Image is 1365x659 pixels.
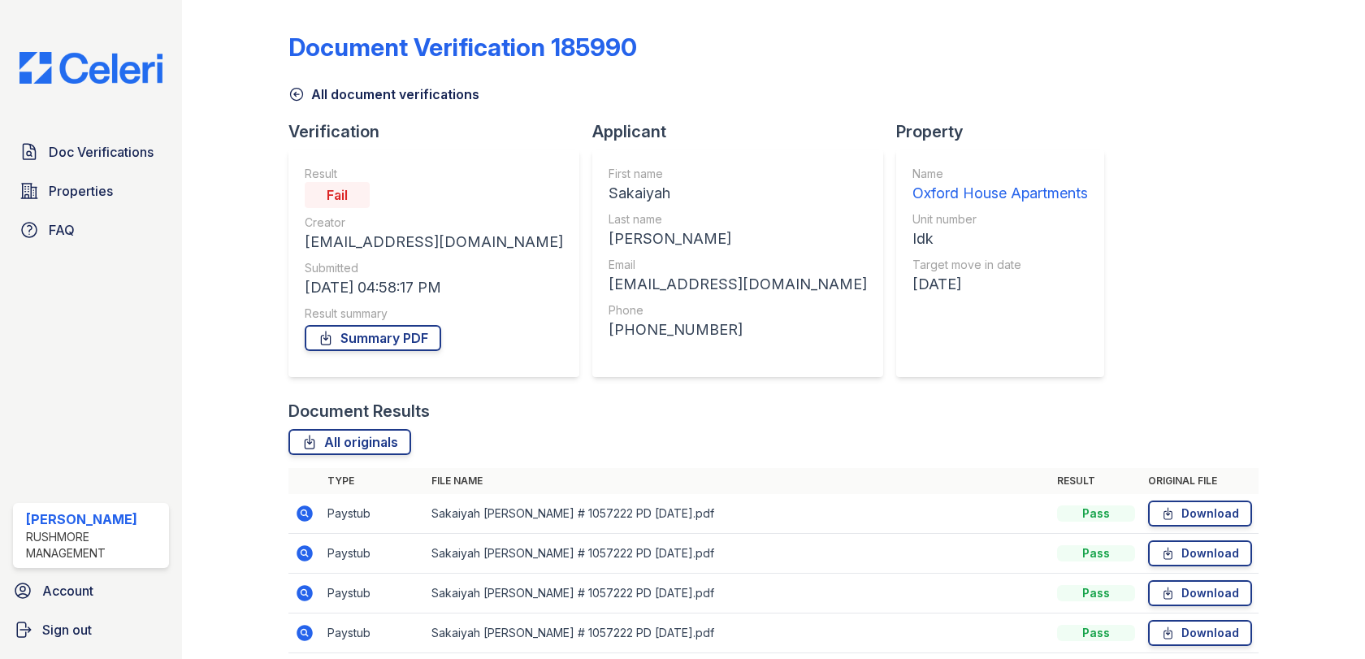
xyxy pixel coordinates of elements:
a: Summary PDF [305,325,441,351]
a: Download [1148,540,1252,566]
div: Target move in date [912,257,1088,273]
div: Name [912,166,1088,182]
div: Phone [609,302,867,319]
div: Pass [1057,585,1135,601]
div: Sakaiyah [609,182,867,205]
div: [DATE] [912,273,1088,296]
div: [PERSON_NAME] [609,228,867,250]
div: Fail [305,182,370,208]
a: Download [1148,501,1252,527]
div: [PHONE_NUMBER] [609,319,867,341]
div: Result [305,166,563,182]
div: Result summary [305,306,563,322]
th: Result [1051,468,1142,494]
td: Paystub [321,574,425,613]
div: Pass [1057,625,1135,641]
span: Properties [49,181,113,201]
div: Document Results [288,400,430,423]
div: Email [609,257,867,273]
div: [EMAIL_ADDRESS][DOMAIN_NAME] [609,273,867,296]
th: Original file [1142,468,1259,494]
span: Doc Verifications [49,142,154,162]
th: Type [321,468,425,494]
div: Applicant [592,120,896,143]
div: Property [896,120,1117,143]
div: Idk [912,228,1088,250]
span: Account [42,581,93,600]
td: Sakaiyah [PERSON_NAME] # 1057222 PD [DATE].pdf [425,574,1050,613]
td: Sakaiyah [PERSON_NAME] # 1057222 PD [DATE].pdf [425,534,1050,574]
td: Paystub [321,534,425,574]
td: Sakaiyah [PERSON_NAME] # 1057222 PD [DATE].pdf [425,494,1050,534]
a: Sign out [6,613,175,646]
a: Account [6,574,175,607]
div: Submitted [305,260,563,276]
img: CE_Logo_Blue-a8612792a0a2168367f1c8372b55b34899dd931a85d93a1a3d3e32e68fde9ad4.png [6,52,175,84]
a: Doc Verifications [13,136,169,168]
span: Sign out [42,620,92,639]
a: Properties [13,175,169,207]
div: Rushmore Management [26,529,162,561]
a: Download [1148,580,1252,606]
td: Sakaiyah [PERSON_NAME] # 1057222 PD [DATE].pdf [425,613,1050,653]
div: Verification [288,120,592,143]
div: Document Verification 185990 [288,33,637,62]
a: Download [1148,620,1252,646]
th: File name [425,468,1050,494]
div: Last name [609,211,867,228]
div: [PERSON_NAME] [26,509,162,529]
a: FAQ [13,214,169,246]
td: Paystub [321,494,425,534]
div: Oxford House Apartments [912,182,1088,205]
a: All originals [288,429,411,455]
div: [DATE] 04:58:17 PM [305,276,563,299]
td: Paystub [321,613,425,653]
div: Creator [305,215,563,231]
a: Name Oxford House Apartments [912,166,1088,205]
div: First name [609,166,867,182]
div: Pass [1057,505,1135,522]
div: Unit number [912,211,1088,228]
div: [EMAIL_ADDRESS][DOMAIN_NAME] [305,231,563,254]
span: FAQ [49,220,75,240]
div: Pass [1057,545,1135,561]
a: All document verifications [288,85,479,104]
